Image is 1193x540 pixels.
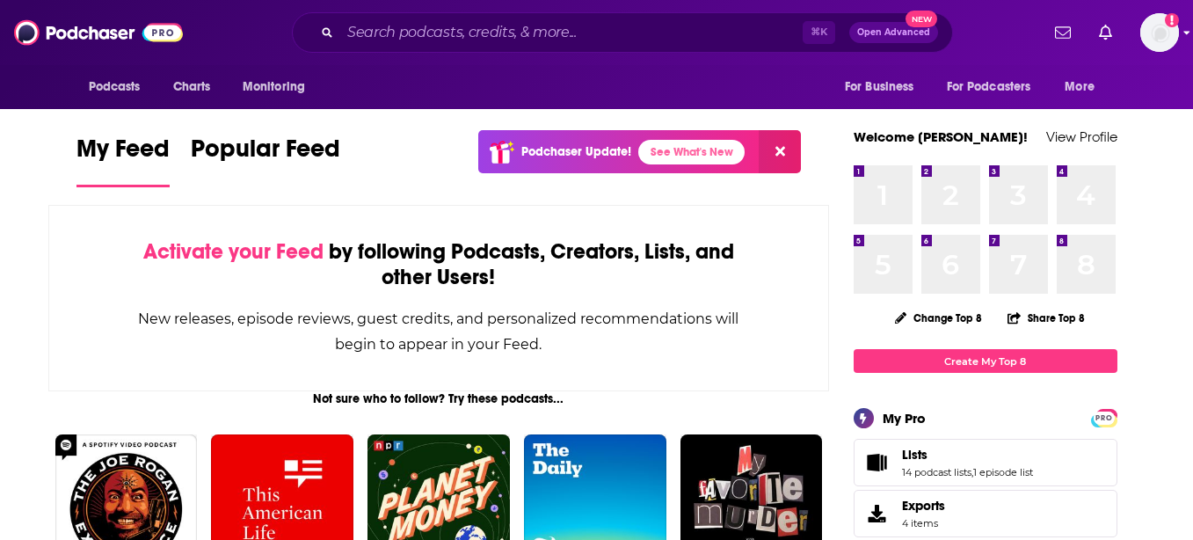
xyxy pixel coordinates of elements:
a: 14 podcast lists [902,466,971,478]
img: Podchaser - Follow, Share and Rate Podcasts [14,16,183,49]
a: Welcome [PERSON_NAME]! [854,128,1028,145]
svg: Add a profile image [1165,13,1179,27]
span: Open Advanced [857,28,930,37]
span: Podcasts [89,75,141,99]
a: PRO [1094,411,1115,424]
button: open menu [833,70,936,104]
a: Create My Top 8 [854,349,1117,373]
span: Popular Feed [191,134,340,174]
img: User Profile [1140,13,1179,52]
button: Change Top 8 [884,307,993,329]
span: Monitoring [243,75,305,99]
a: See What's New [638,140,745,164]
input: Search podcasts, credits, & more... [340,18,803,47]
div: Search podcasts, credits, & more... [292,12,953,53]
span: ⌘ K [803,21,835,44]
button: open menu [935,70,1057,104]
span: More [1065,75,1095,99]
button: Share Top 8 [1007,301,1086,335]
div: My Pro [883,410,926,427]
a: Popular Feed [191,134,340,187]
span: 4 items [902,517,945,529]
button: Open AdvancedNew [849,22,938,43]
span: Exports [902,498,945,514]
a: Charts [162,70,222,104]
a: Show notifications dropdown [1092,18,1119,47]
button: Show profile menu [1140,13,1179,52]
a: Lists [860,450,895,475]
span: PRO [1094,412,1115,425]
button: open menu [1052,70,1117,104]
p: Podchaser Update! [521,144,631,159]
span: New [906,11,937,27]
button: open menu [76,70,164,104]
span: Lists [854,439,1117,486]
span: Charts [173,75,211,99]
a: View Profile [1046,128,1117,145]
span: For Business [845,75,914,99]
a: Exports [854,490,1117,537]
span: Lists [902,447,927,463]
span: Exports [860,501,895,526]
div: Not sure who to follow? Try these podcasts... [48,391,830,406]
span: Logged in as amandagibson [1140,13,1179,52]
span: For Podcasters [947,75,1031,99]
div: by following Podcasts, Creators, Lists, and other Users! [137,239,741,290]
div: New releases, episode reviews, guest credits, and personalized recommendations will begin to appe... [137,306,741,357]
a: Show notifications dropdown [1048,18,1078,47]
button: open menu [230,70,328,104]
span: Activate your Feed [143,238,324,265]
span: My Feed [76,134,170,174]
a: My Feed [76,134,170,187]
a: Lists [902,447,1033,463]
a: 1 episode list [973,466,1033,478]
span: , [971,466,973,478]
